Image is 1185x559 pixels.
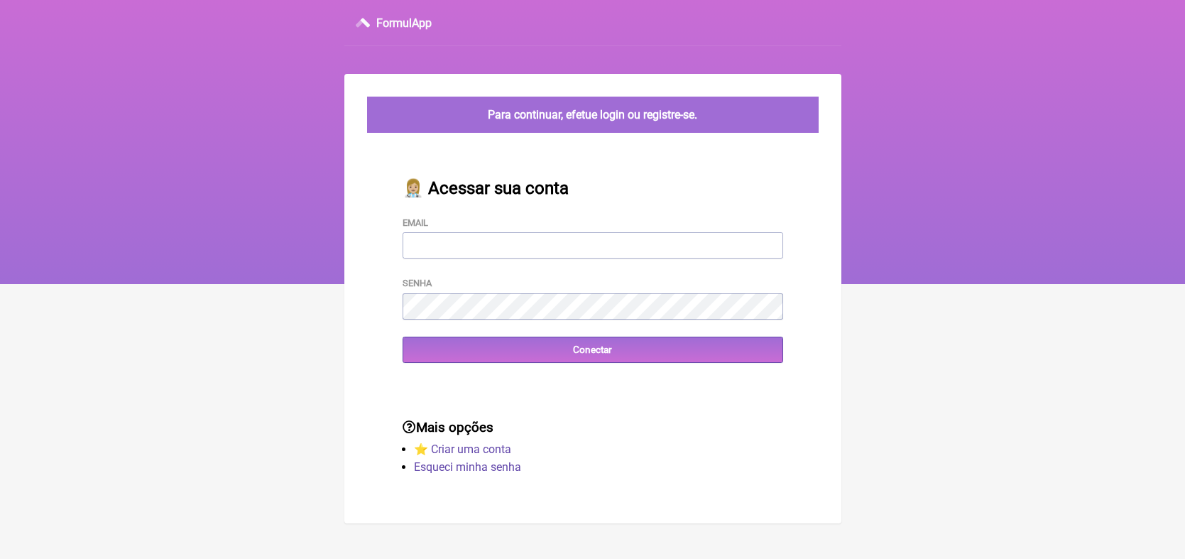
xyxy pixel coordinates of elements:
[403,178,783,198] h2: 👩🏼‍⚕️ Acessar sua conta
[403,278,432,288] label: Senha
[403,420,783,435] h3: Mais opções
[376,16,432,30] h3: FormulApp
[403,217,428,228] label: Email
[414,460,521,474] a: Esqueci minha senha
[367,97,819,133] div: Para continuar, efetue login ou registre-se.
[414,443,511,456] a: ⭐️ Criar uma conta
[403,337,783,363] input: Conectar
